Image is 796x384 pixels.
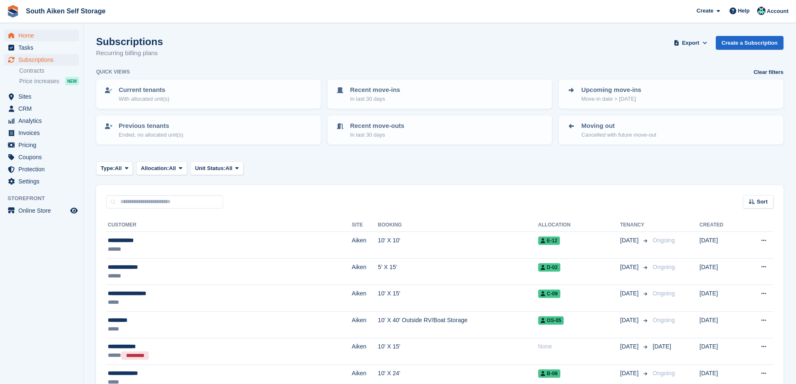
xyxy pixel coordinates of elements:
[18,175,69,187] span: Settings
[115,164,122,173] span: All
[538,369,560,378] span: B-06
[97,80,320,108] a: Current tenants With allocated unit(s)
[96,36,163,47] h1: Subscriptions
[18,127,69,139] span: Invoices
[620,316,640,325] span: [DATE]
[620,236,640,245] span: [DATE]
[699,258,742,285] td: [DATE]
[699,219,742,232] th: Created
[106,219,352,232] th: Customer
[672,36,709,50] button: Export
[4,91,79,102] a: menu
[4,115,79,127] a: menu
[352,258,378,285] td: Aiken
[350,131,404,139] p: In last 30 days
[538,263,560,272] span: D-02
[378,311,538,338] td: 10' X 40' Outside RV/Boat Storage
[757,7,765,15] img: Michelle Brown
[4,54,79,66] a: menu
[538,316,564,325] span: OS-05
[169,164,176,173] span: All
[581,131,656,139] p: Cancelled with future move-out
[350,85,400,95] p: Recent move-ins
[653,370,675,376] span: Ongoing
[653,264,675,270] span: Ongoing
[738,7,750,15] span: Help
[4,151,79,163] a: menu
[538,342,620,351] div: None
[699,338,742,365] td: [DATE]
[101,164,115,173] span: Type:
[653,237,675,244] span: Ongoing
[19,76,79,86] a: Price increases NEW
[653,317,675,323] span: Ongoing
[352,219,378,232] th: Site
[18,151,69,163] span: Coupons
[699,311,742,338] td: [DATE]
[18,139,69,151] span: Pricing
[328,116,552,144] a: Recent move-outs In last 30 days
[352,338,378,365] td: Aiken
[581,121,656,131] p: Moving out
[559,80,783,108] a: Upcoming move-ins Move-in date > [DATE]
[19,67,79,75] a: Contracts
[19,77,59,85] span: Price increases
[226,164,233,173] span: All
[699,285,742,312] td: [DATE]
[18,91,69,102] span: Sites
[119,131,183,139] p: Ended, no allocated unit(s)
[4,103,79,114] a: menu
[378,219,538,232] th: Booking
[352,232,378,259] td: Aiken
[18,54,69,66] span: Subscriptions
[136,161,187,175] button: Allocation: All
[753,68,783,76] a: Clear filters
[350,95,400,103] p: In last 30 days
[538,219,620,232] th: Allocation
[96,68,130,76] h6: Quick views
[620,342,640,351] span: [DATE]
[119,121,183,131] p: Previous tenants
[350,121,404,131] p: Recent move-outs
[4,139,79,151] a: menu
[119,85,169,95] p: Current tenants
[378,232,538,259] td: 10' X 10'
[378,338,538,365] td: 10' X 15'
[697,7,713,15] span: Create
[4,163,79,175] a: menu
[4,205,79,216] a: menu
[69,206,79,216] a: Preview store
[18,115,69,127] span: Analytics
[757,198,768,206] span: Sort
[352,285,378,312] td: Aiken
[620,263,640,272] span: [DATE]
[195,164,226,173] span: Unit Status:
[18,103,69,114] span: CRM
[8,194,83,203] span: Storefront
[620,369,640,378] span: [DATE]
[378,258,538,285] td: 5' X 15'
[699,232,742,259] td: [DATE]
[4,42,79,53] a: menu
[538,237,560,245] span: E-12
[653,343,671,350] span: [DATE]
[4,175,79,187] a: menu
[682,39,699,47] span: Export
[119,95,169,103] p: With allocated unit(s)
[767,7,788,15] span: Account
[96,48,163,58] p: Recurring billing plans
[23,4,109,18] a: South Aiken Self Storage
[4,30,79,41] a: menu
[620,219,649,232] th: Tenancy
[620,289,640,298] span: [DATE]
[18,42,69,53] span: Tasks
[716,36,783,50] a: Create a Subscription
[581,85,641,95] p: Upcoming move-ins
[18,163,69,175] span: Protection
[141,164,169,173] span: Allocation:
[191,161,244,175] button: Unit Status: All
[18,205,69,216] span: Online Store
[653,290,675,297] span: Ongoing
[538,290,560,298] span: C-09
[352,311,378,338] td: Aiken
